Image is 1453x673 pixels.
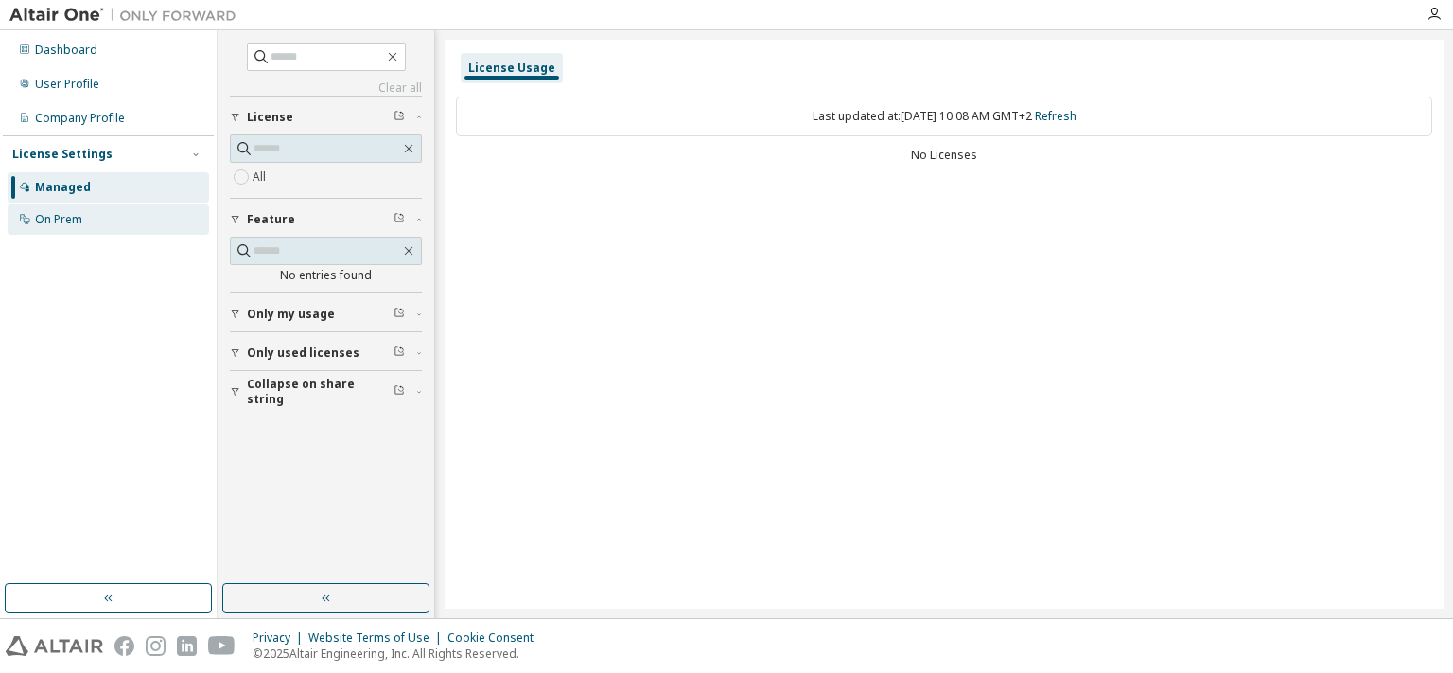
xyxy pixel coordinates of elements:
[35,111,125,126] div: Company Profile
[177,636,197,656] img: linkedin.svg
[253,646,545,662] p: © 2025 Altair Engineering, Inc. All Rights Reserved.
[230,293,422,335] button: Only my usage
[447,630,545,646] div: Cookie Consent
[230,268,422,283] div: No entries found
[247,345,359,361] span: Only used licenses
[247,377,394,407] span: Collapse on share string
[1035,108,1077,124] a: Refresh
[230,97,422,138] button: License
[394,212,405,227] span: Clear filter
[394,345,405,361] span: Clear filter
[308,630,447,646] div: Website Terms of Use
[146,636,166,656] img: instagram.svg
[230,371,422,413] button: Collapse on share string
[247,212,295,227] span: Feature
[35,77,99,92] div: User Profile
[230,332,422,374] button: Only used licenses
[247,110,293,125] span: License
[208,636,236,656] img: youtube.svg
[394,110,405,125] span: Clear filter
[114,636,134,656] img: facebook.svg
[247,307,335,322] span: Only my usage
[35,212,82,227] div: On Prem
[253,166,270,188] label: All
[468,61,555,76] div: License Usage
[35,180,91,195] div: Managed
[456,97,1432,136] div: Last updated at: [DATE] 10:08 AM GMT+2
[253,630,308,646] div: Privacy
[6,636,103,656] img: altair_logo.svg
[12,147,113,162] div: License Settings
[394,307,405,322] span: Clear filter
[394,384,405,399] span: Clear filter
[456,148,1432,163] div: No Licenses
[230,80,422,96] a: Clear all
[230,199,422,240] button: Feature
[35,43,97,58] div: Dashboard
[9,6,246,25] img: Altair One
